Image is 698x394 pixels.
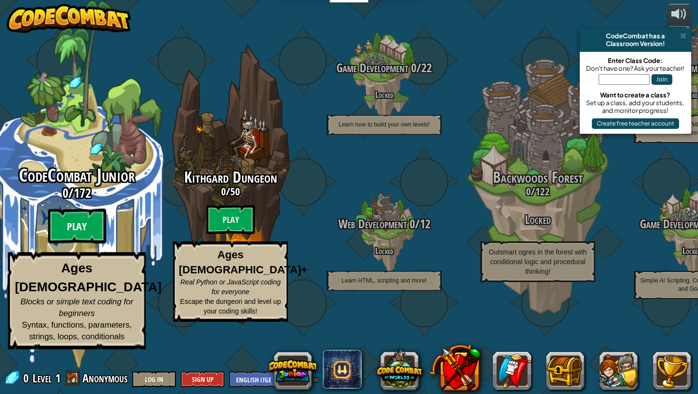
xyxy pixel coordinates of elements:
span: Real Python or JavaScript coding for everyone [180,278,281,296]
btn: Play [206,205,255,234]
div: Complete previous world to unlock [154,31,307,338]
btn: Play [48,209,106,244]
div: Set up a class, add your students, and monitor progress! [585,99,686,114]
span: 122 [535,184,550,199]
div: Enter Class Code: [585,57,686,64]
span: CodeCombat Junior [19,163,135,188]
span: Learn HTML, scripting and more! [342,277,427,284]
button: Sign Up [181,371,224,387]
span: Backwoods Forest [493,167,583,188]
span: Kithgard Dungeon [184,167,277,188]
span: 172 [74,184,91,202]
span: 50 [230,184,240,199]
span: Game Development [336,60,408,76]
span: Syntax, functions, parameters, strings, loops, conditionals [22,320,132,341]
strong: Ages [DEMOGRAPHIC_DATA]+ [179,249,307,276]
button: Create free teacher account [592,118,679,129]
button: Log In [132,371,176,387]
span: 1 [55,370,61,386]
div: Want to create a class? [585,91,686,99]
span: 0 [221,184,226,199]
h4: Locked [307,246,461,255]
div: Classroom Version! [584,40,687,47]
div: Don't have one? Ask your teacher! [585,64,686,72]
h4: Locked [307,90,461,99]
span: Blocks or simple text coding for beginners [20,297,133,318]
span: 0 [63,184,68,202]
span: Escape the dungeon and level up your coding skills! [180,298,281,315]
h3: / [461,186,615,197]
h3: / [307,218,461,231]
span: 0 [408,60,416,76]
span: 0 [23,370,32,386]
span: Anonymous [82,370,127,386]
div: CodeCombat has a [584,32,687,40]
img: CodeCombat - Learn how to code by playing a game [7,4,131,33]
strong: Ages [DEMOGRAPHIC_DATA] [15,261,162,294]
h3: / [307,62,461,75]
span: Learn how to build your own levels! [339,121,429,128]
span: Web Development [338,216,407,232]
button: Join [651,74,672,85]
span: 0 [407,216,415,232]
span: Level [32,370,52,386]
h3: Locked [461,213,615,226]
h3: / [154,186,307,197]
span: 12 [420,216,430,232]
span: 0 [526,184,531,199]
button: Adjust volume [667,4,691,27]
span: 22 [421,60,432,76]
span: Outsmart ogres in the forest with conditional logic and procedural thinking! [489,248,587,275]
